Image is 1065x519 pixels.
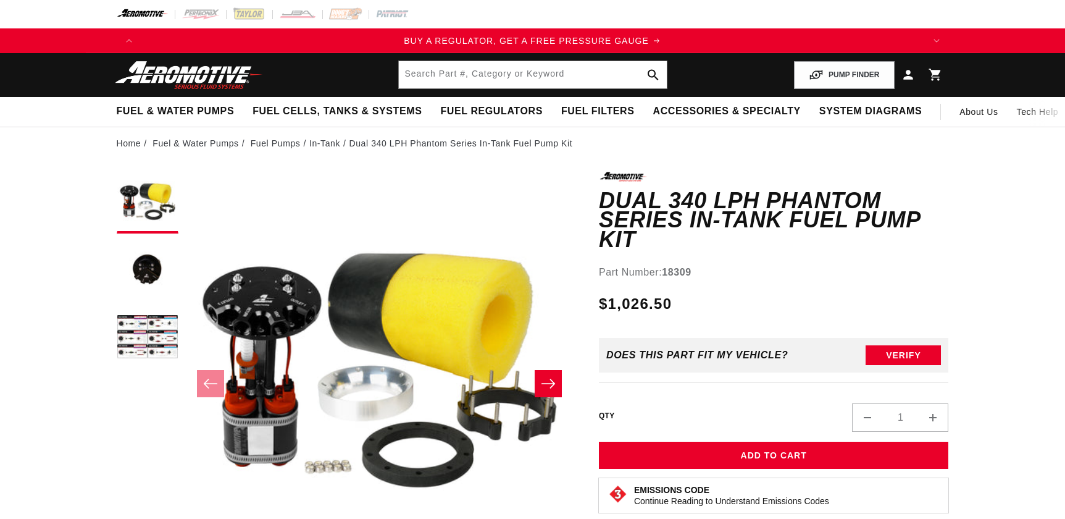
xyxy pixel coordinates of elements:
[608,484,628,504] img: Emissions code
[662,267,691,277] strong: 18309
[599,191,949,250] h1: Dual 340 LPH Phantom Series In-Tank Fuel Pump Kit
[86,28,980,53] slideshow-component: Translation missing: en.sections.announcements.announcement_bar
[251,137,301,150] a: Fuel Pumps
[349,137,573,150] li: Dual 340 LPH Phantom Series In-Tank Fuel Pump Kit
[117,240,178,302] button: Load image 2 in gallery view
[819,105,922,118] span: System Diagrams
[117,137,949,150] nav: breadcrumbs
[141,34,924,48] div: Announcement
[599,293,672,315] span: $1,026.50
[644,97,810,126] summary: Accessories & Specialty
[599,264,949,281] div: Part Number:
[399,61,667,88] input: Search by Part Number, Category or Keyword
[117,308,178,369] button: Load image 3 in gallery view
[152,137,238,150] a: Fuel & Water Pumps
[107,97,244,126] summary: Fuel & Water Pumps
[866,345,941,365] button: Verify
[599,411,615,421] label: QTY
[924,28,949,53] button: Translation missing: en.sections.announcements.next_announcement
[141,34,924,48] a: BUY A REGULATOR, GET A FREE PRESSURE GAUGE
[117,28,141,53] button: Translation missing: en.sections.announcements.previous_announcement
[141,34,924,48] div: 1 of 4
[117,172,178,234] button: Load image 1 in gallery view
[959,107,998,117] span: About Us
[634,484,829,507] button: Emissions CodeContinue Reading to Understand Emissions Codes
[243,97,431,126] summary: Fuel Cells, Tanks & Systems
[606,350,788,361] div: Does This part fit My vehicle?
[117,137,141,150] a: Home
[431,97,551,126] summary: Fuel Regulators
[1017,105,1059,119] span: Tech Help
[112,61,266,90] img: Aeromotive
[197,370,224,397] button: Slide left
[634,496,829,507] p: Continue Reading to Understand Emissions Codes
[634,485,709,495] strong: Emissions Code
[950,97,1007,127] a: About Us
[552,97,644,126] summary: Fuel Filters
[810,97,931,126] summary: System Diagrams
[117,105,235,118] span: Fuel & Water Pumps
[440,105,542,118] span: Fuel Regulators
[653,105,801,118] span: Accessories & Specialty
[309,137,349,150] li: In-Tank
[535,370,562,397] button: Slide right
[561,105,635,118] span: Fuel Filters
[794,61,894,89] button: PUMP FINDER
[640,61,667,88] button: search button
[253,105,422,118] span: Fuel Cells, Tanks & Systems
[404,36,649,46] span: BUY A REGULATOR, GET A FREE PRESSURE GAUGE
[599,442,949,470] button: Add to Cart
